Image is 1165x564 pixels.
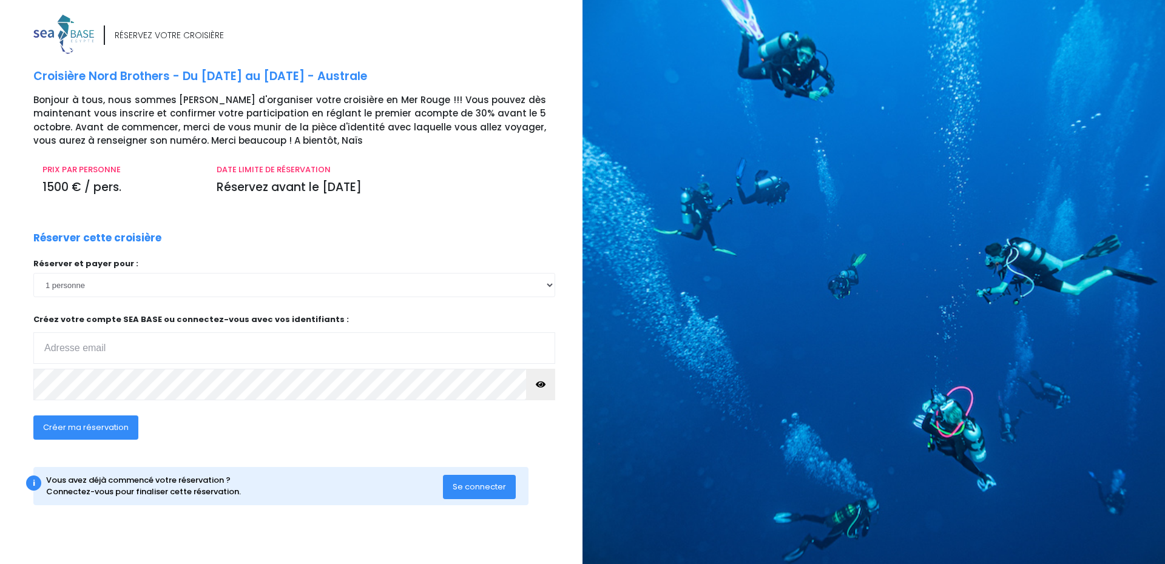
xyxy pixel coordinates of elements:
button: Créer ma réservation [33,415,138,440]
div: i [26,475,41,491]
div: RÉSERVEZ VOTRE CROISIÈRE [115,29,224,42]
div: Vous avez déjà commencé votre réservation ? Connectez-vous pour finaliser cette réservation. [46,474,444,498]
input: Adresse email [33,332,555,364]
a: Se connecter [443,481,516,491]
p: Bonjour à tous, nous sommes [PERSON_NAME] d'organiser votre croisière en Mer Rouge !!! Vous pouve... [33,93,573,148]
p: 1500 € / pers. [42,179,198,196]
span: Se connecter [453,481,506,492]
span: Créer ma réservation [43,421,129,433]
p: Créez votre compte SEA BASE ou connectez-vous avec vos identifiants : [33,314,555,364]
p: Réservez avant le [DATE] [217,179,546,196]
p: DATE LIMITE DE RÉSERVATION [217,164,546,176]
p: Réserver et payer pour : [33,258,555,270]
p: Croisière Nord Brothers - Du [DATE] au [DATE] - Australe [33,68,573,86]
button: Se connecter [443,475,516,499]
img: logo_color1.png [33,15,94,54]
p: Réserver cette croisière [33,230,161,246]
p: PRIX PAR PERSONNE [42,164,198,176]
